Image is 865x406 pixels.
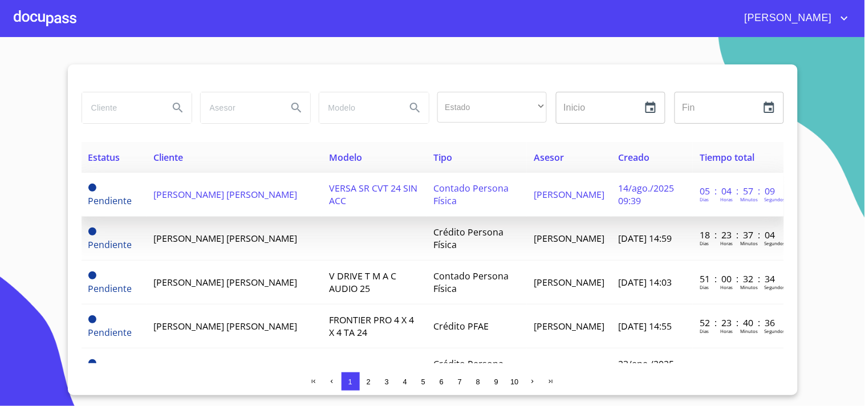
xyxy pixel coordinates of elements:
span: [PERSON_NAME] [534,232,604,245]
span: 2 [367,377,371,386]
span: [PERSON_NAME] [PERSON_NAME] [153,276,297,289]
span: Pendiente [88,271,96,279]
div: ​ [437,92,547,123]
span: FRONTIER PRO 4 X 4 X 4 TA 24 [329,314,414,339]
span: 4 [403,377,407,386]
button: 5 [415,372,433,391]
p: 207 : 20 : 33 : 02 [700,360,777,373]
span: Asesor [534,151,564,164]
p: Segundos [764,196,785,202]
span: Estatus [88,151,120,164]
p: Dias [700,240,709,246]
span: 9 [494,377,498,386]
span: Cliente [153,151,183,164]
span: [PERSON_NAME] [534,276,604,289]
button: 8 [469,372,488,391]
span: Contado Persona Física [433,182,509,207]
button: 10 [506,372,524,391]
button: account of current user [736,9,851,27]
span: Crédito Persona Física [433,226,503,251]
span: 7 [458,377,462,386]
p: 05 : 04 : 57 : 09 [700,185,777,197]
span: VERSA SR CVT 24 SIN ACC [329,182,417,207]
input: search [201,92,278,123]
button: 6 [433,372,451,391]
button: Search [401,94,429,121]
span: Pendiente [88,326,132,339]
p: Minutos [740,284,758,290]
input: search [82,92,160,123]
span: Tipo [433,151,452,164]
p: Dias [700,284,709,290]
span: Crédito Persona Física [433,358,503,383]
span: 1 [348,377,352,386]
p: 18 : 23 : 37 : 04 [700,229,777,241]
span: 5 [421,377,425,386]
span: [PERSON_NAME] [PERSON_NAME] [153,188,297,201]
span: V DRIVE T M A C AUDIO 25 [329,270,396,295]
span: Pendiente [88,282,132,295]
span: 10 [510,377,518,386]
p: Horas [720,240,733,246]
p: Segundos [764,328,785,334]
span: 3 [385,377,389,386]
button: 3 [378,372,396,391]
button: 2 [360,372,378,391]
p: Horas [720,284,733,290]
span: 23/ene./2025 18:03 [618,358,674,383]
span: [PERSON_NAME] [PERSON_NAME] [153,232,297,245]
span: Pendiente [88,359,96,367]
p: Horas [720,328,733,334]
input: search [319,92,397,123]
p: Segundos [764,240,785,246]
span: Pendiente [88,228,96,236]
button: 4 [396,372,415,391]
span: Crédito PFAE [433,320,489,332]
button: 9 [488,372,506,391]
span: Tiempo total [700,151,754,164]
span: 8 [476,377,480,386]
button: Search [164,94,192,121]
p: Dias [700,328,709,334]
span: [PERSON_NAME] [PERSON_NAME] [153,320,297,332]
span: Pendiente [88,238,132,251]
span: Pendiente [88,194,132,207]
span: 6 [440,377,444,386]
span: Contado Persona Física [433,270,509,295]
span: [DATE] 14:55 [618,320,672,332]
span: 14/ago./2025 09:39 [618,182,674,207]
span: Creado [618,151,649,164]
p: Minutos [740,196,758,202]
button: 1 [342,372,360,391]
p: 51 : 00 : 32 : 34 [700,273,777,285]
span: [PERSON_NAME] [534,320,604,332]
button: Search [283,94,310,121]
span: Pendiente [88,315,96,323]
p: 52 : 23 : 40 : 36 [700,316,777,329]
span: Pendiente [88,184,96,192]
p: Minutos [740,328,758,334]
span: Modelo [329,151,362,164]
p: Dias [700,196,709,202]
button: 7 [451,372,469,391]
p: Segundos [764,284,785,290]
span: [DATE] 14:03 [618,276,672,289]
p: Horas [720,196,733,202]
span: [PERSON_NAME] [736,9,838,27]
p: Minutos [740,240,758,246]
span: [PERSON_NAME] [534,188,604,201]
span: [DATE] 14:59 [618,232,672,245]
